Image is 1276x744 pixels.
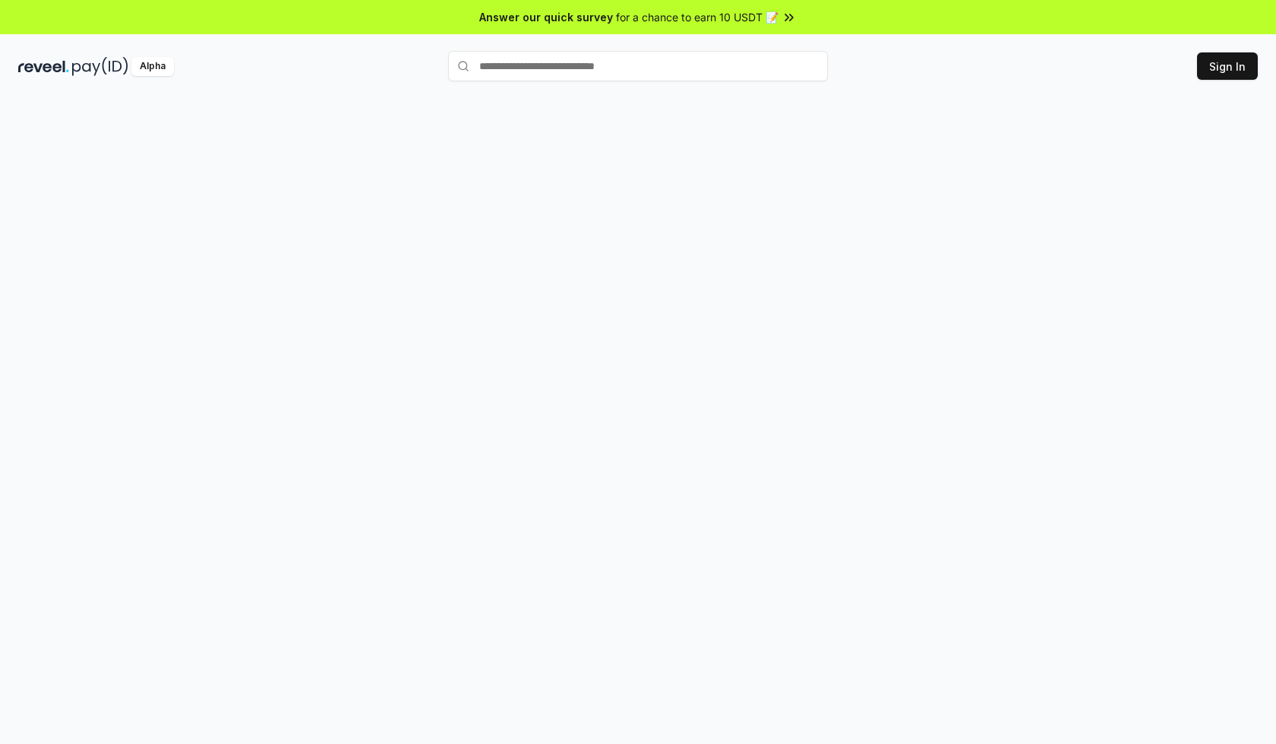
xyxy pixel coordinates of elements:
[131,57,174,76] div: Alpha
[18,57,69,76] img: reveel_dark
[1197,52,1258,80] button: Sign In
[479,9,613,25] span: Answer our quick survey
[72,57,128,76] img: pay_id
[616,9,779,25] span: for a chance to earn 10 USDT 📝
